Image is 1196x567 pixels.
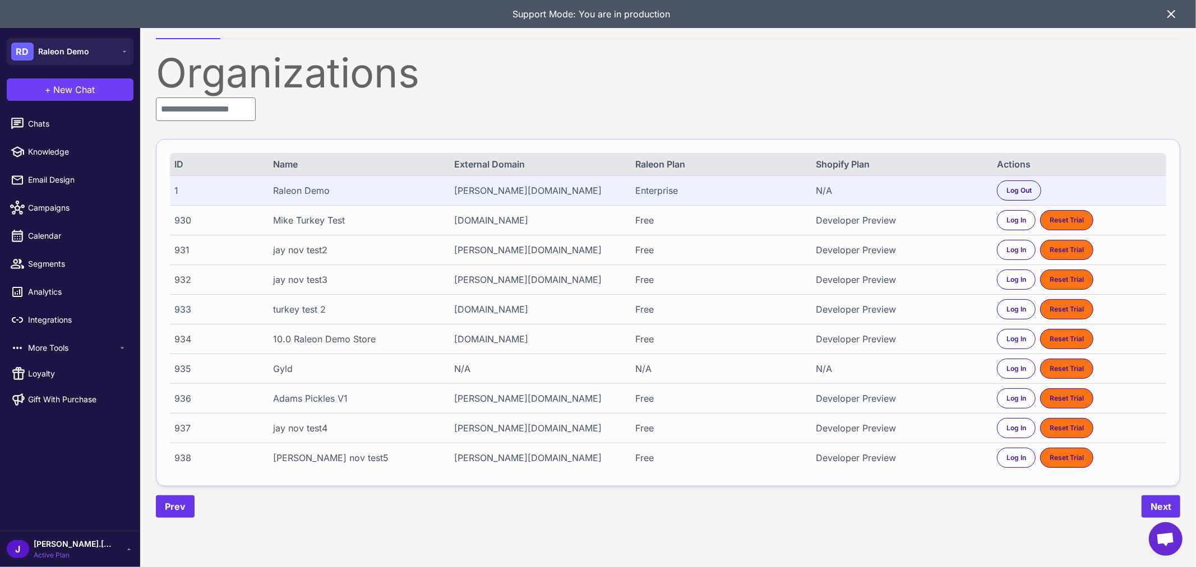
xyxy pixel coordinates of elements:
[28,174,127,186] span: Email Design
[28,368,55,380] span: Loyalty
[273,243,438,257] div: jay nov test2
[1006,304,1026,314] span: Log In
[174,362,257,375] div: 935
[454,184,619,197] div: [PERSON_NAME][DOMAIN_NAME]
[454,392,619,405] div: [PERSON_NAME][DOMAIN_NAME]
[635,243,800,257] div: Free
[174,332,257,346] div: 934
[1050,275,1084,285] span: Reset Trial
[454,332,619,346] div: [DOMAIN_NAME]
[1006,364,1026,374] span: Log In
[45,83,52,96] span: +
[1006,275,1026,285] span: Log In
[4,168,136,192] a: Email Design
[273,362,438,375] div: Gyld
[635,362,800,375] div: N/A
[4,308,136,332] a: Integrations
[816,392,981,405] div: Developer Preview
[454,273,619,286] div: [PERSON_NAME][DOMAIN_NAME]
[174,273,257,286] div: 932
[454,421,619,435] div: [PERSON_NAME][DOMAIN_NAME]
[816,421,981,435] div: Developer Preview
[816,213,981,227] div: Developer Preview
[174,421,257,435] div: 937
[34,550,112,560] span: Active Plan
[1142,495,1180,518] button: Next
[174,157,257,171] div: ID
[1050,364,1084,374] span: Reset Trial
[1050,215,1084,225] span: Reset Trial
[34,538,112,550] span: [PERSON_NAME].[PERSON_NAME]
[174,303,257,316] div: 933
[816,303,981,316] div: Developer Preview
[635,332,800,346] div: Free
[997,157,1162,171] div: Actions
[816,451,981,464] div: Developer Preview
[1149,522,1183,556] div: Open chat
[273,213,438,227] div: Mike Turkey Test
[156,53,1180,93] div: Organizations
[635,421,800,435] div: Free
[1050,334,1084,344] span: Reset Trial
[4,196,136,220] a: Campaigns
[454,362,619,375] div: N/A
[174,184,257,197] div: 1
[28,286,127,298] span: Analytics
[454,243,619,257] div: [PERSON_NAME][DOMAIN_NAME]
[454,451,619,464] div: [PERSON_NAME][DOMAIN_NAME]
[54,83,95,96] span: New Chat
[273,332,438,346] div: 10.0 Raleon Demo Store
[1006,393,1026,403] span: Log In
[4,362,136,385] a: Loyalty
[1050,423,1084,433] span: Reset Trial
[273,421,438,435] div: jay nov test4
[4,140,136,164] a: Knowledge
[816,157,981,171] div: Shopify Plan
[7,540,29,558] div: J
[273,157,438,171] div: Name
[4,388,136,411] a: Gift With Purchase
[816,362,981,375] div: N/A
[273,273,438,286] div: jay nov test3
[816,332,981,346] div: Developer Preview
[454,303,619,316] div: [DOMAIN_NAME]
[816,273,981,286] div: Developer Preview
[1006,215,1026,225] span: Log In
[273,184,438,197] div: Raleon Demo
[4,112,136,136] a: Chats
[1006,423,1026,433] span: Log In
[7,78,133,101] button: +New Chat
[174,213,257,227] div: 930
[1006,185,1032,196] span: Log Out
[1006,334,1026,344] span: Log In
[816,243,981,257] div: Developer Preview
[1006,245,1026,255] span: Log In
[635,451,800,464] div: Free
[28,258,127,270] span: Segments
[1050,393,1084,403] span: Reset Trial
[28,342,118,354] span: More Tools
[273,392,438,405] div: Adams Pickles V1
[816,184,981,197] div: N/A
[4,280,136,304] a: Analytics
[174,451,257,464] div: 938
[635,273,800,286] div: Free
[28,146,127,158] span: Knowledge
[4,224,136,248] a: Calendar
[28,393,96,406] span: Gift With Purchase
[28,230,127,242] span: Calendar
[273,451,438,464] div: [PERSON_NAME] nov test5
[635,392,800,405] div: Free
[38,45,89,58] span: Raleon Demo
[4,252,136,276] a: Segments
[174,243,257,257] div: 931
[7,38,133,65] button: RDRaleon Demo
[1050,304,1084,314] span: Reset Trial
[1050,453,1084,463] span: Reset Trial
[635,303,800,316] div: Free
[635,184,800,197] div: Enterprise
[454,213,619,227] div: [DOMAIN_NAME]
[1006,453,1026,463] span: Log In
[635,157,800,171] div: Raleon Plan
[174,392,257,405] div: 936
